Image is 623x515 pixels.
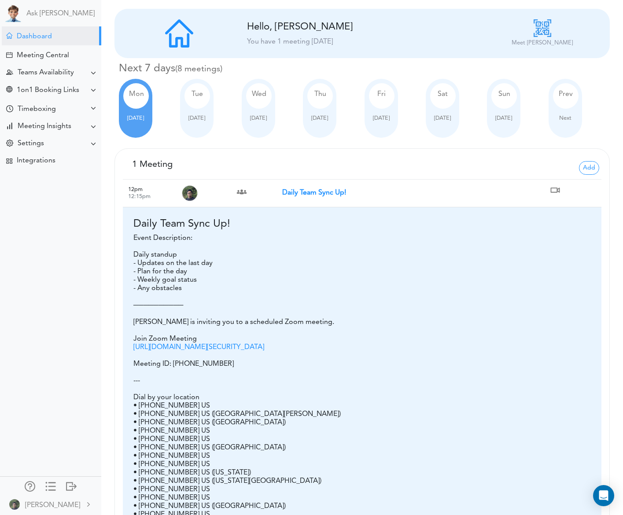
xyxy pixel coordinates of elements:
span: Sat [438,91,448,98]
div: Time Your Goals [6,105,13,114]
p: Meet [PERSON_NAME] [512,39,573,48]
a: [URL][DOMAIN_NAME][SECURITY_DATA] [133,344,264,351]
h4: Daily Team Sync Up! [133,218,591,231]
div: Share Meeting Link [6,86,12,95]
div: Event Description: [133,234,591,243]
span: [DATE] [127,115,144,121]
span: Fri [377,91,386,98]
span: Add Calendar [579,161,599,175]
a: Ask [PERSON_NAME] [26,10,95,18]
span: 12pm [128,187,143,192]
span: Next 7 days [559,115,571,121]
div: Manage Members and Externals [25,481,35,490]
div: Show only icons [45,481,56,490]
img: Team Meeting with 9 attendees bhavi@teamcalendar.aihitashamehta.design@gmail.com,jagik22@gmail.co... [235,185,249,199]
a: Manage Members and Externals [25,481,35,493]
small: 12:15pm [128,194,151,199]
span: Sun [498,91,510,98]
img: https://us06web.zoom.us/j/6503929270?pwd=ib5uQR2S3FCPJwbgPwoLAQZUDK0A5A.1 [548,183,562,197]
span: [DATE] [311,115,328,121]
span: 1 Meeting [132,160,173,169]
a: [PERSON_NAME] [1,494,100,514]
img: 9k= [9,499,20,510]
strong: Daily Team Sync Up! [282,189,346,196]
span: [DATE] [188,115,205,121]
div: 1on1 Booking Links [17,86,79,95]
div: Teams Availability [18,69,74,77]
div: Meeting Central [17,51,69,60]
div: Settings [18,140,44,148]
img: Powered by TEAMCAL AI [4,4,22,22]
span: [DATE] [373,115,390,121]
div: Hello, [PERSON_NAME] [247,21,441,33]
img: Organizer Raj Lal [182,185,198,201]
span: Tue [192,91,203,98]
a: Add [579,163,599,170]
div: Meeting Dashboard [6,33,12,39]
div: Create Meeting [6,52,12,58]
img: qr-code_icon.png [534,19,551,37]
span: Mon [129,91,144,98]
span: [DATE] [250,115,267,121]
small: 8 meetings this week [175,65,222,74]
div: Log out [66,481,77,490]
span: [DATE] [495,115,512,121]
span: [DATE] [434,115,451,121]
div: Dashboard [17,33,52,41]
div: Integrations [17,157,55,165]
div: Open Intercom Messenger [593,485,614,506]
span: Wed [252,91,266,98]
div: Meeting Insights [18,122,71,131]
div: You have 1 meeting [DATE] [247,37,478,47]
span: Thu [314,91,326,98]
a: Change side menu [45,481,56,493]
h4: Next 7 days [119,63,610,75]
span: Previous 7 days [559,91,573,98]
div: TEAMCAL AI Workflow Apps [6,158,12,164]
div: Timeboxing [18,105,56,114]
div: [PERSON_NAME] [25,500,80,511]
